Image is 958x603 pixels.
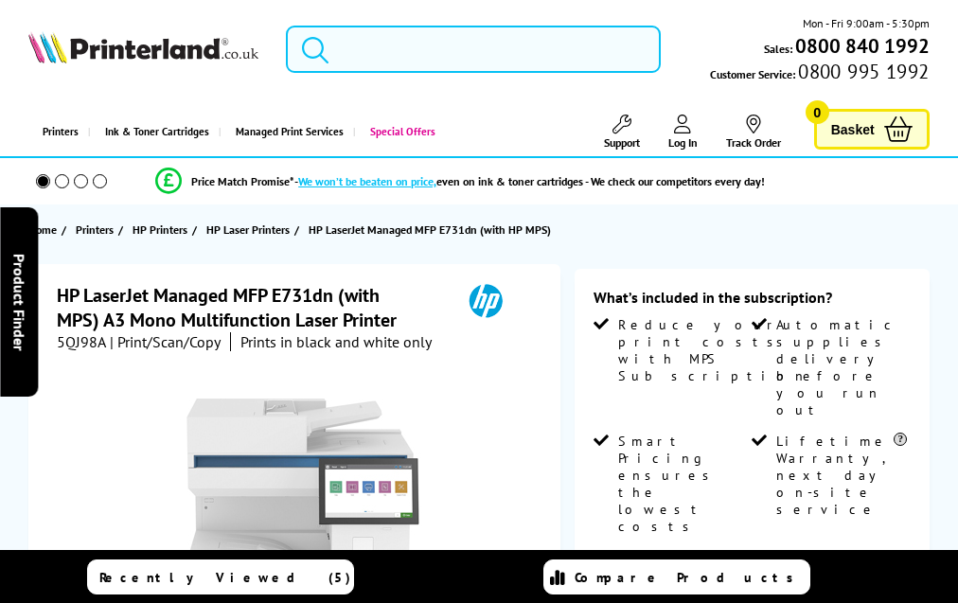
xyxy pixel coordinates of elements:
a: Compare Products [543,559,810,594]
span: Mon - Fri 9:00am - 5:30pm [803,14,930,32]
span: Ink & Toner Cartridges [105,108,209,156]
a: Special Offers [353,108,445,156]
a: HP Printers [133,220,192,239]
span: flex-contract-details [618,316,807,384]
a: Home [28,220,62,239]
span: Basket [831,116,875,142]
span: Price Match Promise* [191,174,294,188]
a: Printerland Logo [28,31,257,67]
div: - even on ink & toner cartridges - We check our competitors every day! [294,174,765,188]
i: Prints in black and white only [240,332,432,351]
span: | Print/Scan/Copy [110,332,221,351]
span: Log In [668,135,698,150]
span: HP Printers [133,220,187,239]
span: Home [28,220,57,239]
a: Managed Print Services [219,108,353,156]
span: Printers [76,220,114,239]
span: 0800 995 1992 [795,62,929,80]
span: flex-contract-details [776,316,907,418]
a: 0800 840 1992 [792,37,930,55]
a: Printers [76,220,118,239]
span: Customer Service: [710,62,929,83]
h1: HP LaserJet Managed MFP E731dn (with MPS) A3 Mono Multifunction Laser Printer [57,283,442,332]
img: Printerland Logo [28,31,257,63]
span: 0 [806,100,829,124]
span: 5QJ98A [57,332,106,351]
div: What’s included in the subscription? [594,288,911,316]
span: Compare Products [575,569,804,586]
a: Recently Viewed (5) [87,559,354,594]
span: Recently Viewed (5) [99,569,351,586]
a: Log In [668,115,698,150]
a: Support [604,115,640,150]
span: We won’t be beaten on price, [298,174,436,188]
a: Basket 0 [814,109,930,150]
li: modal_Promise [9,165,911,198]
b: 0800 840 1992 [795,33,930,59]
span: Support [604,135,640,150]
a: Printers [28,108,88,156]
a: HP Laser Printers [206,220,294,239]
img: HP [442,283,529,318]
a: Ink & Toner Cartridges [88,108,219,156]
span: flex-contract-details [618,433,749,535]
a: Track Order [726,115,781,150]
span: Product Finder [9,253,28,350]
span: HP LaserJet Managed MFP E731dn (with HP MPS) [309,222,551,237]
span: Sales: [764,40,792,58]
span: flex-contract-details [776,433,891,518]
span: flex-contract-details [618,549,811,583]
span: HP Laser Printers [206,220,290,239]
